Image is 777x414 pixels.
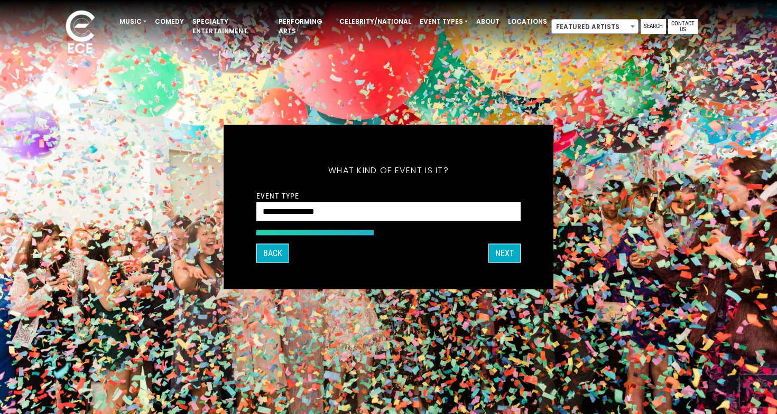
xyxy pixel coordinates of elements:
[504,13,551,31] a: Locations
[641,19,666,34] a: Search
[256,191,299,201] label: Event Type
[472,13,504,31] a: About
[335,13,415,31] a: Celebrity/National
[668,19,698,34] a: Contact Us
[552,20,638,34] span: Featured Artists
[115,13,151,31] a: Music
[274,13,335,40] a: Performing Arts
[54,7,107,59] img: ece_new_logo_whitev2-1.png
[256,152,521,190] h5: What kind of event is it?
[256,244,289,263] button: Back
[188,13,274,40] a: Specialty Entertainment
[488,244,521,263] button: Next
[151,13,188,31] a: Comedy
[415,13,472,31] a: Event Types
[551,19,639,34] span: Featured Artists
